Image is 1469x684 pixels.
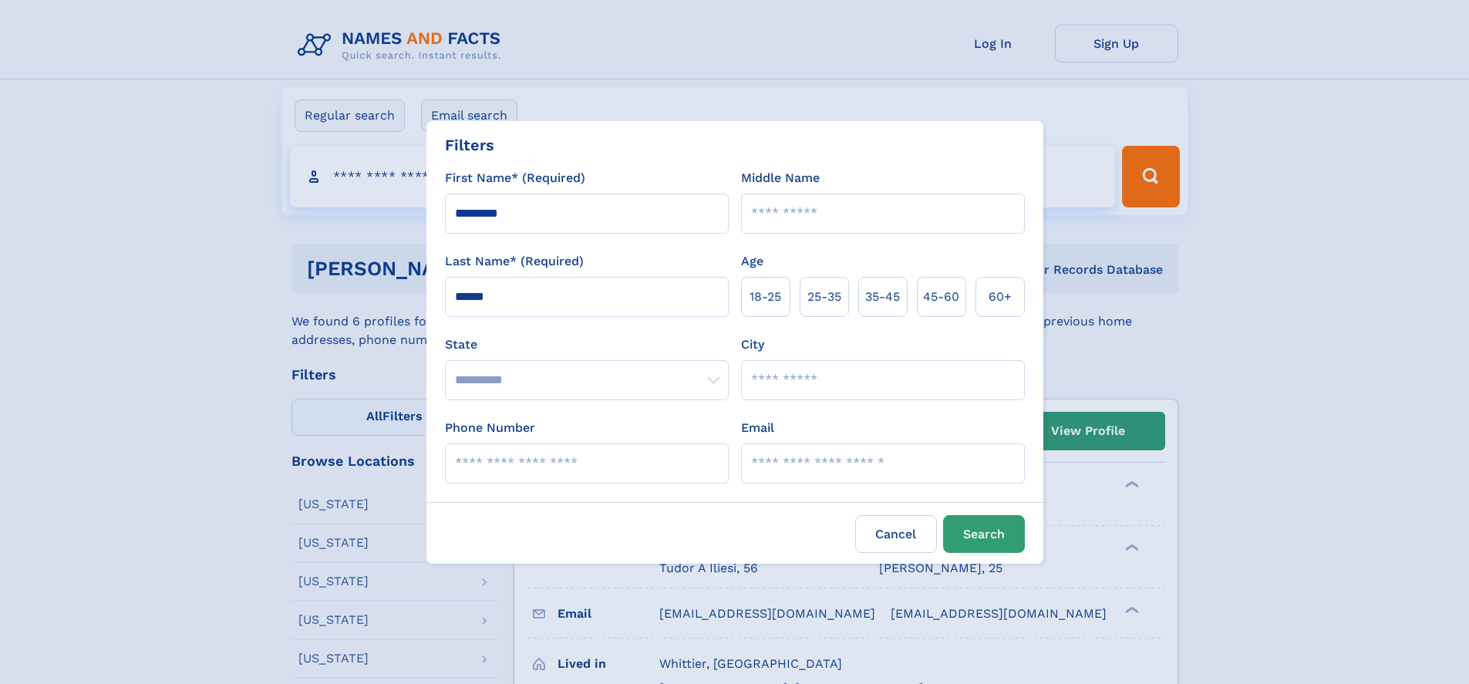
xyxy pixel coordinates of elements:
[855,515,937,553] label: Cancel
[445,419,535,437] label: Phone Number
[445,169,585,187] label: First Name* (Required)
[741,335,764,354] label: City
[923,288,959,306] span: 45‑60
[989,288,1012,306] span: 60+
[943,515,1025,553] button: Search
[741,169,820,187] label: Middle Name
[865,288,900,306] span: 35‑45
[445,252,584,271] label: Last Name* (Required)
[445,133,494,157] div: Filters
[807,288,841,306] span: 25‑35
[741,419,774,437] label: Email
[445,335,729,354] label: State
[750,288,781,306] span: 18‑25
[741,252,763,271] label: Age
